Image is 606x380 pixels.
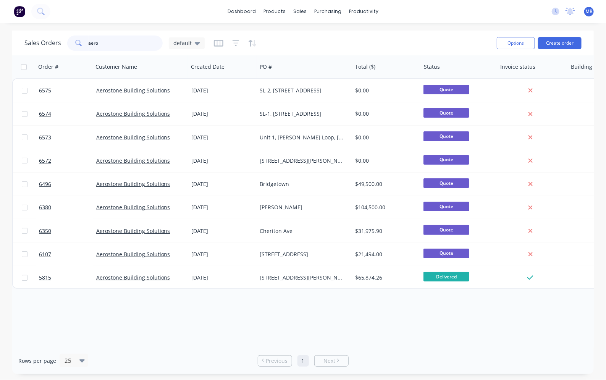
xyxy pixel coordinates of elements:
div: Created Date [191,63,225,71]
span: 6350 [39,227,51,235]
div: $65,874.26 [355,274,414,281]
span: Rows per page [18,357,56,365]
a: 6496 [39,173,96,196]
div: Total ($) [355,63,375,71]
div: [DATE] [191,204,254,211]
div: [DATE] [191,110,254,118]
div: PO # [260,63,272,71]
span: MR [585,8,593,15]
div: $0.00 [355,110,414,118]
div: [STREET_ADDRESS] [260,251,345,258]
div: Cheriton Ave [260,227,345,235]
a: Aerostone Building Solutions [96,180,170,188]
div: [DATE] [191,251,254,258]
span: Quote [423,202,469,211]
input: Search... [89,36,163,51]
a: 6575 [39,79,96,102]
div: Customer Name [95,63,137,71]
span: default [173,39,192,47]
a: Aerostone Building Solutions [96,274,170,281]
span: Delivered [423,272,469,281]
div: [DATE] [191,157,254,165]
div: $0.00 [355,157,414,165]
span: Quote [423,155,469,165]
div: $31,975.90 [355,227,414,235]
a: Aerostone Building Solutions [96,110,170,117]
span: Quote [423,108,469,118]
div: purchasing [310,6,345,17]
div: Order # [38,63,58,71]
div: SL-2, [STREET_ADDRESS] [260,87,345,94]
a: 6574 [39,102,96,125]
a: 6380 [39,196,96,219]
span: 6573 [39,134,51,141]
img: Factory [14,6,25,17]
div: Bridgetown [260,180,345,188]
a: 5815 [39,266,96,289]
span: 6496 [39,180,51,188]
div: [DATE] [191,227,254,235]
button: Options [497,37,535,49]
span: 6380 [39,204,51,211]
a: Aerostone Building Solutions [96,251,170,258]
a: dashboard [224,6,260,17]
a: 6350 [39,220,96,243]
a: 6572 [39,149,96,172]
span: 6574 [39,110,51,118]
div: Invoice status [500,63,535,71]
a: Aerostone Building Solutions [96,227,170,234]
div: productivity [345,6,382,17]
span: 6575 [39,87,51,94]
span: 6107 [39,251,51,258]
div: [DATE] [191,134,254,141]
div: [DATE] [191,87,254,94]
span: Next [323,357,335,365]
div: $21,494.00 [355,251,414,258]
span: Quote [423,131,469,141]
a: Aerostone Building Solutions [96,87,170,94]
div: $49,500.00 [355,180,414,188]
div: Unit 1, [PERSON_NAME] Loop, [GEOGRAPHIC_DATA] [260,134,345,141]
a: Previous page [258,357,292,365]
a: Page 1 is your current page [297,355,309,367]
ul: Pagination [255,355,352,367]
div: $0.00 [355,134,414,141]
span: Quote [423,225,469,234]
div: [DATE] [191,274,254,281]
a: 6573 [39,126,96,149]
span: 6572 [39,157,51,165]
div: [STREET_ADDRESS][PERSON_NAME] [260,274,345,281]
a: Next page [315,357,348,365]
a: 6107 [39,243,96,266]
div: $104,500.00 [355,204,414,211]
div: products [260,6,289,17]
div: sales [289,6,310,17]
a: Aerostone Building Solutions [96,157,170,164]
span: Quote [423,249,469,258]
div: [DATE] [191,180,254,188]
button: Create order [538,37,582,49]
div: [STREET_ADDRESS][PERSON_NAME] [260,157,345,165]
span: Previous [266,357,288,365]
div: Status [424,63,440,71]
a: Aerostone Building Solutions [96,134,170,141]
div: $0.00 [355,87,414,94]
span: 5815 [39,274,51,281]
div: SL-1, [STREET_ADDRESS] [260,110,345,118]
span: Quote [423,178,469,188]
a: Aerostone Building Solutions [96,204,170,211]
div: [PERSON_NAME] [260,204,345,211]
h1: Sales Orders [24,39,61,47]
span: Quote [423,85,469,94]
